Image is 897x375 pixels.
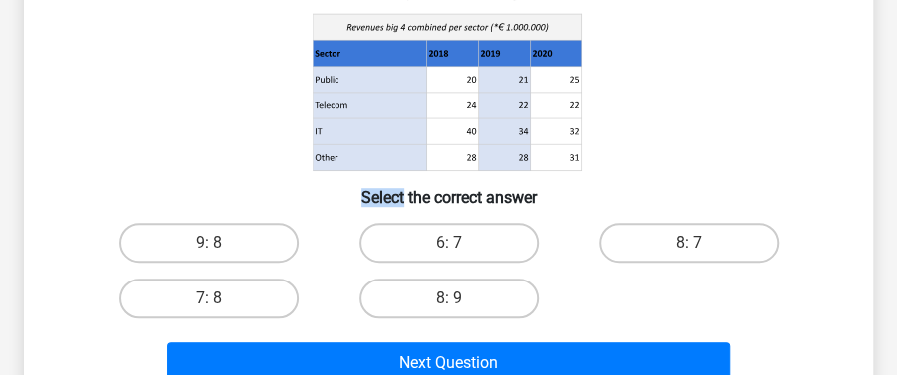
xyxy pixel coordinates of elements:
label: 7: 8 [119,279,299,318]
label: 6: 7 [359,223,539,263]
h6: Select the correct answer [56,172,841,207]
label: 8: 9 [359,279,539,318]
label: 9: 8 [119,223,299,263]
label: 8: 7 [599,223,779,263]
